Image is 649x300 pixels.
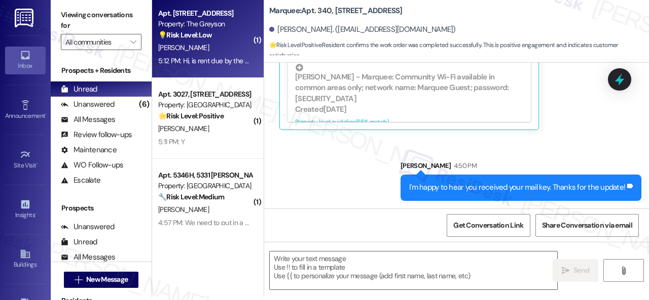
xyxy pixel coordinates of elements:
[401,160,641,175] div: [PERSON_NAME]
[158,170,252,181] div: Apt. 5346H, 5331 [PERSON_NAME]
[5,47,46,74] a: Inbox
[5,146,46,174] a: Site Visit •
[451,160,477,171] div: 4:50 PM
[158,19,252,29] div: Property: The Greyson
[61,7,141,34] label: Viewing conversations for
[573,265,589,276] span: Send
[61,222,115,232] div: Unanswered
[269,41,321,49] strong: 🌟 Risk Level: Positive
[61,175,100,186] div: Escalate
[158,89,252,100] div: Apt. 3027, [STREET_ADDRESS]
[158,43,209,52] span: [PERSON_NAME]
[15,9,35,27] img: ResiDesk Logo
[158,111,224,120] strong: 🌟 Risk Level: Positive
[61,237,97,247] div: Unread
[158,137,185,146] div: 5:11 PM: Y
[61,99,115,110] div: Unanswered
[64,272,139,288] button: New Message
[86,274,128,285] span: New Message
[5,245,46,273] a: Buildings
[158,56,295,65] div: 5:12 PM: Hi, is rent due by the 5th each month?
[447,214,530,237] button: Get Conversation Link
[158,192,224,201] strong: 🔧 Risk Level: Medium
[45,111,47,118] span: •
[158,218,357,227] div: 4:57 PM: We need to put in a call for a toilet that won't flush upstairs.
[270,251,557,289] textarea: To enrich screen reader interactions, please activate Accessibility in Grammarly extension settings
[562,267,569,275] i: 
[61,160,123,170] div: WO Follow-ups
[158,205,209,214] span: [PERSON_NAME]
[269,6,403,16] b: Marquee: Apt. 340, [STREET_ADDRESS]
[620,267,627,275] i: 
[61,130,132,140] div: Review follow-ups
[269,24,456,35] div: [PERSON_NAME]. ([EMAIL_ADDRESS][DOMAIN_NAME])
[37,160,38,167] span: •
[136,97,152,112] div: (6)
[295,64,523,104] div: [PERSON_NAME] - Marquee: Community Wi-Fi available in common areas only; network name: Marquee Gu...
[65,34,125,50] input: All communities
[5,196,46,223] a: Insights •
[158,100,252,110] div: Property: [GEOGRAPHIC_DATA]
[269,40,649,62] span: : Resident confirms the work order was completed successfully. This is positive engagement and in...
[535,214,639,237] button: Share Conversation via email
[542,220,632,231] span: Share Conversation via email
[75,276,82,284] i: 
[61,145,117,155] div: Maintenance
[35,210,37,217] span: •
[553,259,598,282] button: Send
[158,181,252,191] div: Property: [GEOGRAPHIC_DATA]
[158,8,252,19] div: Apt. [STREET_ADDRESS]
[51,65,152,76] div: Prospects + Residents
[295,104,523,115] div: Created [DATE]
[61,252,115,263] div: All Messages
[158,124,209,133] span: [PERSON_NAME]
[61,84,97,95] div: Unread
[409,182,625,193] div: I'm happy to hear you received your mail key. Thanks for the update!
[295,117,523,127] div: Property level guideline ( 65 % match)
[158,30,212,39] strong: 💡 Risk Level: Low
[130,38,136,46] i: 
[61,114,115,125] div: All Messages
[51,203,152,213] div: Prospects
[453,220,523,231] span: Get Conversation Link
